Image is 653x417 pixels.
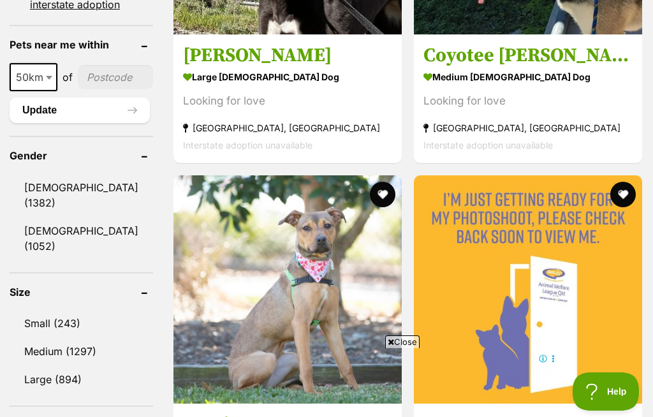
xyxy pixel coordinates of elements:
h3: [PERSON_NAME] [183,43,392,68]
a: [DEMOGRAPHIC_DATA] (1052) [10,217,153,260]
button: Update [10,98,150,123]
a: Coyotee [PERSON_NAME] medium [DEMOGRAPHIC_DATA] Dog Looking for love [GEOGRAPHIC_DATA], [GEOGRAPH... [414,34,642,163]
span: Interstate adoption unavailable [423,140,553,150]
strong: medium [DEMOGRAPHIC_DATA] Dog [423,68,633,86]
div: Looking for love [183,92,392,110]
strong: large [DEMOGRAPHIC_DATA] Dog [183,68,392,86]
img: Pearl - Staffordshire Bull Terrier x Australian Kelpie Dog [173,175,402,404]
strong: [GEOGRAPHIC_DATA], [GEOGRAPHIC_DATA] [423,119,633,136]
input: postcode [78,65,153,89]
span: 50km [11,68,56,86]
strong: [GEOGRAPHIC_DATA], [GEOGRAPHIC_DATA] [183,119,392,136]
header: Size [10,286,153,298]
img: Button - Dachshund Dog [414,175,642,404]
header: Gender [10,150,153,161]
button: favourite [370,182,395,207]
span: Interstate adoption unavailable [183,140,312,150]
span: 50km [10,63,57,91]
iframe: Help Scout Beacon - Open [573,372,640,411]
button: favourite [610,182,636,207]
iframe: Advertisement [94,353,559,411]
a: Large (894) [10,366,153,393]
a: Small (243) [10,310,153,337]
a: Medium (1297) [10,338,153,365]
div: Looking for love [423,92,633,110]
span: Close [385,335,420,348]
header: Pets near me within [10,39,153,50]
a: [DEMOGRAPHIC_DATA] (1382) [10,174,153,216]
a: [PERSON_NAME] large [DEMOGRAPHIC_DATA] Dog Looking for love [GEOGRAPHIC_DATA], [GEOGRAPHIC_DATA] ... [173,34,402,163]
h3: Coyotee [PERSON_NAME] [423,43,633,68]
span: of [62,69,73,85]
